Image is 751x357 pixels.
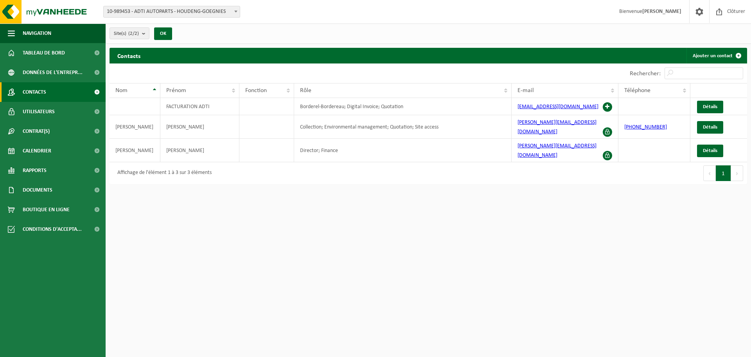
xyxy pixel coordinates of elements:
[104,6,240,17] span: 10-989453 - ADTI AUTOPARTS - HOUDENG-GOEGNIES
[23,43,65,63] span: Tableau de bord
[716,165,731,181] button: 1
[731,165,743,181] button: Next
[703,125,717,130] span: Détails
[114,28,139,40] span: Site(s)
[4,340,131,357] iframe: chat widget
[23,102,55,121] span: Utilisateurs
[110,27,149,39] button: Site(s)(2/2)
[23,200,70,219] span: Boutique en ligne
[517,120,596,135] a: [PERSON_NAME][EMAIL_ADDRESS][DOMAIN_NAME]
[160,139,239,162] td: [PERSON_NAME]
[630,71,661,77] label: Rechercher:
[23,63,83,82] span: Données de l'entrepr...
[294,98,512,115] td: Borderel-Bordereau; Digital Invoice; Quotation
[294,139,512,162] td: Director; Finance
[517,104,598,110] a: [EMAIL_ADDRESS][DOMAIN_NAME]
[160,98,239,115] td: FACTURATION ADTI
[686,48,746,63] a: Ajouter un contact
[113,166,212,180] div: Affichage de l'élément 1 à 3 sur 3 éléments
[642,9,681,14] strong: [PERSON_NAME]
[624,124,667,130] a: [PHONE_NUMBER]
[517,87,534,94] span: E-mail
[703,148,717,153] span: Détails
[154,27,172,40] button: OK
[23,161,47,180] span: Rapports
[110,48,148,63] h2: Contacts
[128,31,139,36] count: (2/2)
[23,82,46,102] span: Contacts
[294,115,512,139] td: Collection; Environmental management; Quotation; Site access
[103,6,240,18] span: 10-989453 - ADTI AUTOPARTS - HOUDENG-GOEGNIES
[166,87,186,94] span: Prénom
[23,121,50,141] span: Contrat(s)
[300,87,311,94] span: Rôle
[23,180,52,200] span: Documents
[110,115,160,139] td: [PERSON_NAME]
[697,145,723,157] a: Détails
[245,87,267,94] span: Fonction
[624,87,650,94] span: Téléphone
[697,101,723,113] a: Détails
[160,115,239,139] td: [PERSON_NAME]
[23,24,51,43] span: Navigation
[697,121,723,134] a: Détails
[23,141,51,161] span: Calendrier
[517,143,596,158] a: [PERSON_NAME][EMAIL_ADDRESS][DOMAIN_NAME]
[703,165,716,181] button: Previous
[115,87,128,94] span: Nom
[23,219,82,239] span: Conditions d'accepta...
[703,104,717,109] span: Détails
[110,139,160,162] td: [PERSON_NAME]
